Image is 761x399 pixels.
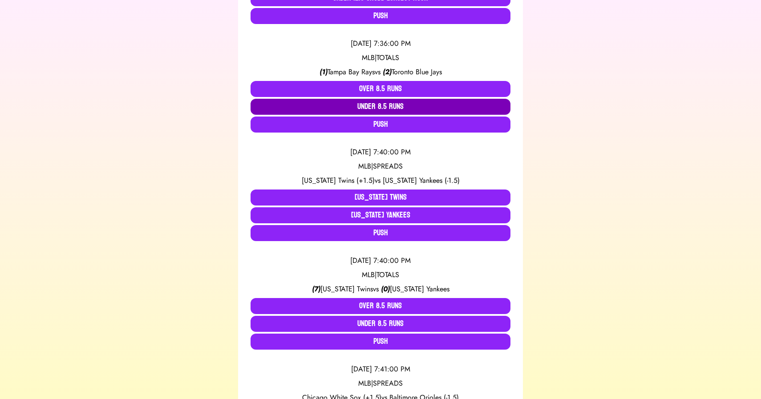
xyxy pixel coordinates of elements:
[302,175,375,185] span: [US_STATE] Twins (+1.5)
[251,316,510,332] button: Under 8.5 Runs
[251,161,510,172] div: MLB | SPREADS
[390,284,449,294] span: [US_STATE] Yankees
[381,284,390,294] span: ( 0 )
[251,378,510,389] div: MLB | SPREADS
[320,284,373,294] span: [US_STATE] Twins
[312,284,320,294] span: ( 7 )
[251,8,510,24] button: Push
[251,298,510,314] button: Over 8.5 Runs
[383,175,460,185] span: [US_STATE] Yankees (-1.5)
[251,364,510,375] div: [DATE] 7:41:00 PM
[320,67,328,77] span: ( 1 )
[251,189,510,206] button: [US_STATE] Twins
[251,81,510,97] button: Over 8.5 Runs
[251,67,510,77] div: vs
[251,334,510,350] button: Push
[251,284,510,294] div: vs
[251,175,510,186] div: vs
[383,67,392,77] span: ( 2 )
[328,67,375,77] span: Tampa Bay Rays
[251,270,510,280] div: MLB | TOTALS
[251,255,510,266] div: [DATE] 7:40:00 PM
[251,225,510,241] button: Push
[392,67,442,77] span: Toronto Blue Jays
[251,38,510,49] div: [DATE] 7:36:00 PM
[251,52,510,63] div: MLB | TOTALS
[251,207,510,223] button: [US_STATE] Yankees
[251,99,510,115] button: Under 8.5 Runs
[251,147,510,157] div: [DATE] 7:40:00 PM
[251,117,510,133] button: Push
